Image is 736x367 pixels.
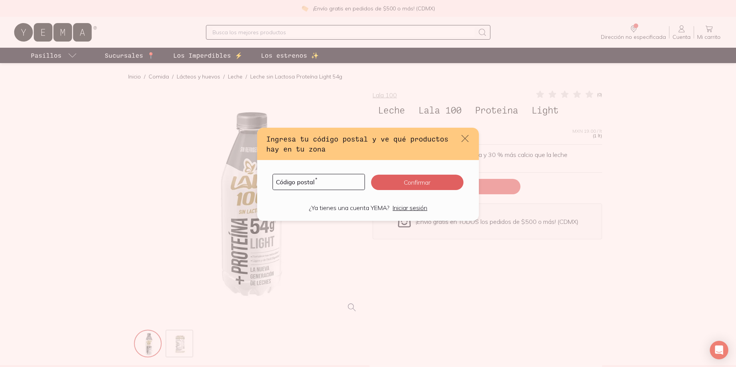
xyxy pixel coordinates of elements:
div: Open Intercom Messenger [710,341,728,359]
h3: Ingresa tu código postal y ve qué productos hay en tu zona [266,134,454,154]
p: ¿Ya tienes una cuenta YEMA? [309,204,390,212]
a: Iniciar sesión [393,204,427,212]
div: default [257,128,479,221]
button: Confirmar [371,175,463,190]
